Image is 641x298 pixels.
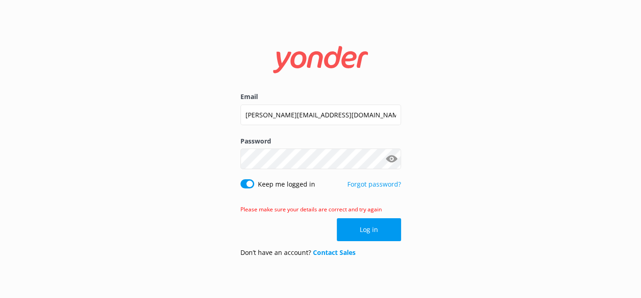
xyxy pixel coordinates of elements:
p: Don’t have an account? [240,248,356,258]
input: user@emailaddress.com [240,105,401,125]
label: Password [240,136,401,146]
a: Contact Sales [313,248,356,257]
button: Log in [337,218,401,241]
button: Show password [383,150,401,168]
span: Please make sure your details are correct and try again [240,205,382,213]
a: Forgot password? [347,180,401,188]
label: Email [240,92,401,102]
label: Keep me logged in [258,179,315,189]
